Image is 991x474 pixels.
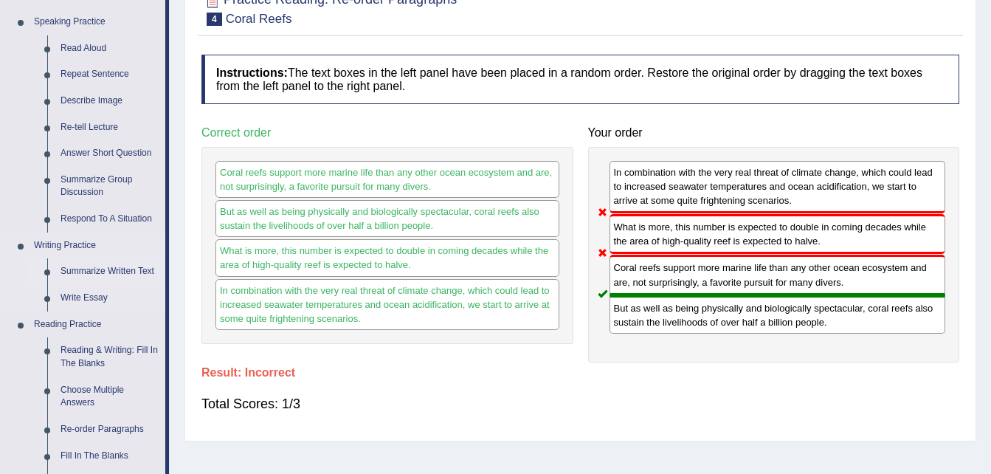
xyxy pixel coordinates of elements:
a: Choose Multiple Answers [54,377,165,416]
small: Coral Reefs [226,12,292,26]
a: Summarize Written Text [54,258,165,285]
a: Re-tell Lecture [54,114,165,141]
a: Repeat Sentence [54,61,165,88]
div: But as well as being physically and biologically spectacular, coral reefs also sustain the liveli... [610,295,946,334]
b: Instructions: [216,66,288,79]
a: Reading Practice [27,312,165,338]
a: Writing Practice [27,233,165,259]
a: Fill In The Blanks [54,443,165,470]
div: In combination with the very real threat of climate change, which could lead to increased seawate... [215,279,559,330]
a: Write Essay [54,285,165,312]
a: Re-order Paragraphs [54,416,165,443]
h4: Result: [201,366,959,379]
h4: Your order [588,126,960,140]
div: Coral reefs support more marine life than any other ocean ecosystem and are, not surprisingly, a ... [215,161,559,198]
div: Total Scores: 1/3 [201,386,959,422]
h4: The text boxes in the left panel have been placed in a random order. Restore the original order b... [201,55,959,104]
h4: Correct order [201,126,573,140]
a: Reading & Writing: Fill In The Blanks [54,337,165,377]
div: What is more, this number is expected to double in coming decades while the area of high-quality ... [610,214,946,254]
a: Answer Short Question [54,140,165,167]
a: Speaking Practice [27,9,165,35]
div: In combination with the very real threat of climate change, which could lead to increased seawate... [610,161,946,213]
a: Read Aloud [54,35,165,62]
a: Summarize Group Discussion [54,167,165,206]
span: 4 [207,13,222,26]
a: Describe Image [54,88,165,114]
div: But as well as being physically and biologically spectacular, coral reefs also sustain the liveli... [215,200,559,237]
div: Coral reefs support more marine life than any other ocean ecosystem and are, not surprisingly, a ... [610,255,946,295]
a: Respond To A Situation [54,206,165,233]
div: What is more, this number is expected to double in coming decades while the area of high-quality ... [215,239,559,276]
